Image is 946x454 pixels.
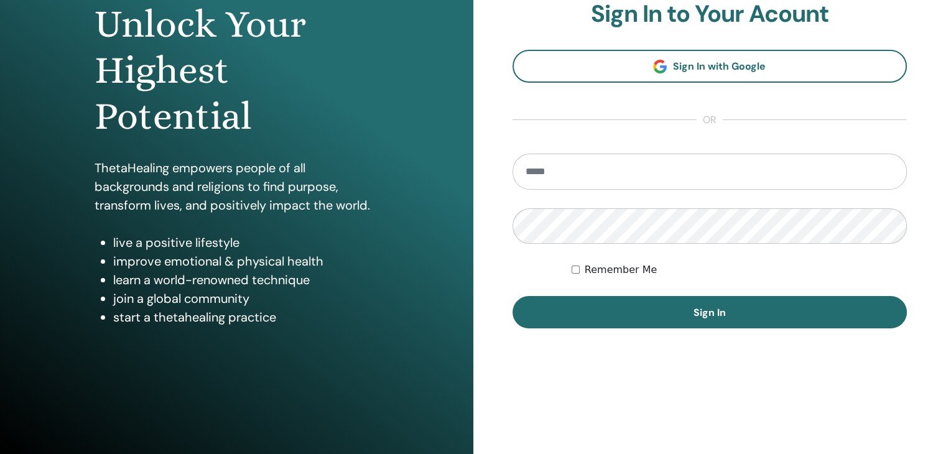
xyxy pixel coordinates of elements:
p: ThetaHealing empowers people of all backgrounds and religions to find purpose, transform lives, a... [95,159,379,215]
li: live a positive lifestyle [113,233,379,252]
div: Keep me authenticated indefinitely or until I manually logout [572,262,907,277]
label: Remember Me [585,262,657,277]
li: join a global community [113,289,379,308]
li: start a thetahealing practice [113,308,379,327]
button: Sign In [512,296,907,328]
h1: Unlock Your Highest Potential [95,1,379,140]
a: Sign In with Google [512,50,907,83]
li: learn a world-renowned technique [113,271,379,289]
span: Sign In with Google [673,60,766,73]
li: improve emotional & physical health [113,252,379,271]
span: or [697,113,723,127]
span: Sign In [693,306,726,319]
